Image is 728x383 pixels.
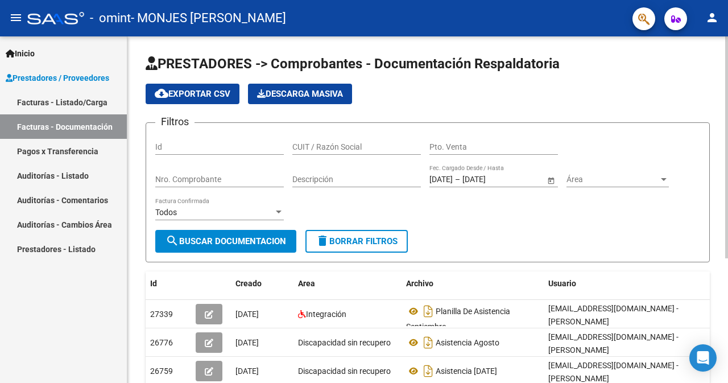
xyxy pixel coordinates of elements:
[545,174,557,186] button: Open calendar
[235,338,259,347] span: [DATE]
[155,208,177,217] span: Todos
[298,366,391,376] span: Discapacidad sin recupero
[146,56,560,72] span: PRESTADORES -> Comprobantes - Documentación Respaldatoria
[402,271,544,296] datatable-header-cell: Archivo
[548,279,576,288] span: Usuario
[166,236,286,246] span: Buscar Documentacion
[235,366,259,376] span: [DATE]
[566,175,659,184] span: Área
[316,234,329,248] mat-icon: delete
[235,310,259,319] span: [DATE]
[548,304,679,326] span: [EMAIL_ADDRESS][DOMAIN_NAME] - [PERSON_NAME]
[421,362,436,380] i: Descargar documento
[406,307,510,331] span: Planilla De Asistencia Septiembre
[548,332,679,355] span: [EMAIL_ADDRESS][DOMAIN_NAME] - [PERSON_NAME]
[90,6,131,31] span: - omint
[544,271,714,296] datatable-header-cell: Usuario
[155,87,168,100] mat-icon: cloud_download
[689,344,717,372] div: Open Intercom Messenger
[155,114,195,130] h3: Filtros
[150,310,173,319] span: 27339
[9,11,23,24] mat-icon: menu
[166,234,179,248] mat-icon: search
[235,279,262,288] span: Creado
[146,271,191,296] datatable-header-cell: Id
[257,89,343,99] span: Descarga Masiva
[150,366,173,376] span: 26759
[146,84,239,104] button: Exportar CSV
[429,175,453,184] input: Fecha inicio
[316,236,398,246] span: Borrar Filtros
[231,271,293,296] datatable-header-cell: Creado
[705,11,719,24] mat-icon: person
[305,230,408,253] button: Borrar Filtros
[455,175,460,184] span: –
[150,338,173,347] span: 26776
[406,279,433,288] span: Archivo
[131,6,286,31] span: - MONJES [PERSON_NAME]
[150,279,157,288] span: Id
[248,84,352,104] button: Descarga Masiva
[436,338,499,347] span: Asistencia Agosto
[6,72,109,84] span: Prestadores / Proveedores
[421,333,436,352] i: Descargar documento
[306,310,346,319] span: Integración
[298,279,315,288] span: Area
[155,230,296,253] button: Buscar Documentacion
[298,338,391,347] span: Discapacidad sin recupero
[6,47,35,60] span: Inicio
[421,302,436,320] i: Descargar documento
[155,89,230,99] span: Exportar CSV
[462,175,518,184] input: Fecha fin
[293,271,402,296] datatable-header-cell: Area
[436,366,497,376] span: Asistencia [DATE]
[248,84,352,104] app-download-masive: Descarga masiva de comprobantes (adjuntos)
[548,361,679,383] span: [EMAIL_ADDRESS][DOMAIN_NAME] - [PERSON_NAME]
